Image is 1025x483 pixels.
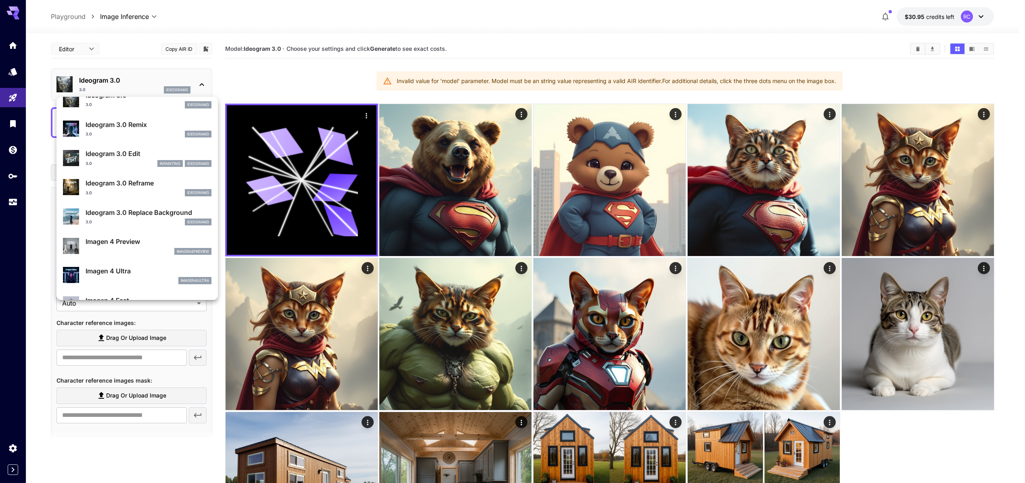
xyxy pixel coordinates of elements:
[187,131,209,137] p: ideogram3
[63,263,211,287] div: Imagen 4 Ultraimagen4ultra
[86,131,92,137] p: 3.0
[86,149,211,158] p: Ideogram 3.0 Edit
[86,266,211,276] p: Imagen 4 Ultra
[160,161,180,167] p: inpainting
[63,146,211,170] div: Ideogram 3.0 Edit3.0inpaintingideogram3
[187,102,209,108] p: ideogram3
[86,219,92,225] p: 3.0
[187,190,209,196] p: ideogram3
[63,117,211,141] div: Ideogram 3.0 Remix3.0ideogram3
[86,178,211,188] p: Ideogram 3.0 Reframe
[63,204,211,229] div: Ideogram 3.0 Replace Background3.0ideogram3
[86,237,211,246] p: Imagen 4 Preview
[86,208,211,217] p: Ideogram 3.0 Replace Background
[63,175,211,200] div: Ideogram 3.0 Reframe3.0ideogram3
[86,120,211,129] p: Ideogram 3.0 Remix
[86,190,92,196] p: 3.0
[63,292,211,317] div: Imagen 4 Fast
[86,296,211,305] p: Imagen 4 Fast
[187,219,209,225] p: ideogram3
[86,102,92,108] p: 3.0
[177,249,209,254] p: imagen4preview
[63,87,211,112] div: Ideogram 3.03.0ideogram3
[63,233,211,258] div: Imagen 4 Previewimagen4preview
[181,278,209,283] p: imagen4ultra
[187,161,209,167] p: ideogram3
[86,160,92,167] p: 3.0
